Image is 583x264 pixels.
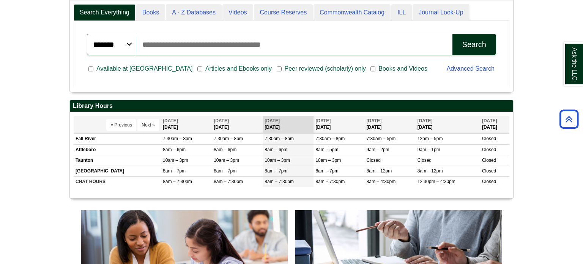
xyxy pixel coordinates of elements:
span: 10am – 3pm [214,158,239,163]
span: 8am – 7:30pm [163,179,192,184]
button: Next » [137,119,159,131]
span: Peer reviewed (scholarly) only [282,64,369,73]
span: 8am – 7:30pm [214,179,243,184]
span: 8am – 7pm [163,168,186,174]
th: [DATE] [263,116,314,133]
a: ILL [391,4,412,21]
input: Peer reviewed (scholarly) only [277,66,282,73]
a: A - Z Databases [166,4,222,21]
span: Closed [482,147,496,152]
span: 10am – 3pm [315,158,341,163]
input: Available at [GEOGRAPHIC_DATA] [88,66,93,73]
span: 8am – 5pm [315,147,338,152]
span: 8am – 6pm [265,147,287,152]
span: Available at [GEOGRAPHIC_DATA] [93,64,195,73]
th: [DATE] [365,116,416,133]
th: [DATE] [161,116,212,133]
td: Attleboro [74,144,161,155]
span: 8am – 7pm [315,168,338,174]
span: 10am – 3pm [163,158,188,163]
th: [DATE] [212,116,263,133]
h2: Library Hours [70,100,513,112]
a: Back to Top [557,114,581,124]
td: CHAT HOURS [74,177,161,187]
span: Closed [367,158,381,163]
span: 8am – 7:30pm [265,179,294,184]
a: Course Reserves [254,4,313,21]
span: 7:30am – 5pm [367,136,396,141]
span: Closed [482,168,496,174]
div: Search [462,40,486,49]
span: Closed [482,179,496,184]
span: [DATE] [367,118,382,123]
span: 7:30am – 8pm [163,136,192,141]
th: [DATE] [416,116,480,133]
td: Fall River [74,134,161,144]
span: Closed [418,158,432,163]
a: Advanced Search [447,65,495,72]
input: Books and Videos [370,66,375,73]
span: 7:30am – 8pm [315,136,345,141]
button: « Previous [106,119,136,131]
span: Closed [482,136,496,141]
th: [DATE] [480,116,509,133]
span: 8am – 7pm [265,168,287,174]
span: [DATE] [418,118,433,123]
a: Commonwealth Catalog [314,4,391,21]
span: 8am – 7:30pm [315,179,345,184]
span: Books and Videos [375,64,430,73]
span: [DATE] [163,118,178,123]
td: [GEOGRAPHIC_DATA] [74,166,161,176]
a: Books [136,4,165,21]
span: 8am – 7pm [214,168,236,174]
a: Videos [222,4,253,21]
span: 12pm – 5pm [418,136,443,141]
span: 7:30am – 8pm [265,136,294,141]
span: 9am – 2pm [367,147,389,152]
span: [DATE] [214,118,229,123]
th: [DATE] [314,116,364,133]
span: Articles and Ebooks only [202,64,275,73]
span: 10am – 3pm [265,158,290,163]
span: 8am – 6pm [163,147,186,152]
td: Taunton [74,155,161,166]
span: 9am – 1pm [418,147,440,152]
a: Journal Look-Up [413,4,469,21]
span: [DATE] [482,118,497,123]
span: 8am – 12pm [418,168,443,174]
span: 8am – 4:30pm [367,179,396,184]
input: Articles and Ebooks only [197,66,202,73]
span: [DATE] [315,118,331,123]
span: 12:30pm – 4:30pm [418,179,455,184]
span: 7:30am – 8pm [214,136,243,141]
span: Closed [482,158,496,163]
span: 8am – 6pm [214,147,236,152]
button: Search [452,34,496,55]
span: [DATE] [265,118,280,123]
a: Search Everything [74,4,136,21]
span: 8am – 12pm [367,168,392,174]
